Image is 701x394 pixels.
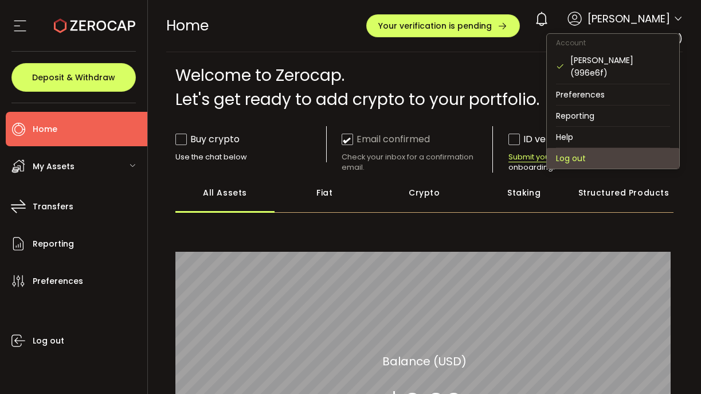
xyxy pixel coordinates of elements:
[374,173,474,213] div: Crypto
[33,236,74,252] span: Reporting
[33,158,75,175] span: My Assets
[574,173,673,213] div: Structured Products
[33,121,57,138] span: Home
[378,22,492,30] span: Your verification is pending
[508,152,582,162] span: Submit your ID docs
[547,148,679,169] li: Log out
[508,132,568,146] div: ID verified
[547,84,679,105] li: Preferences
[33,333,64,349] span: Log out
[33,198,73,215] span: Transfers
[32,73,115,81] span: Deposit & Withdraw
[547,106,679,126] li: Reporting
[342,132,430,146] div: Email confirmed
[175,64,674,112] div: Welcome to Zerocap. Let's get ready to add crypto to your portfolio.
[342,152,492,173] div: Check your inbox for a confirmation email.
[366,14,520,37] button: Your verification is pending
[382,352,467,369] section: Balance (USD)
[508,152,659,173] div: to complete onboarding.
[175,152,326,162] div: Use the chat below
[565,270,701,394] iframe: Chat Widget
[570,54,670,79] div: [PERSON_NAME] (996e6f)
[11,63,136,92] button: Deposit & Withdraw
[588,11,670,26] span: [PERSON_NAME]
[33,273,83,290] span: Preferences
[275,173,374,213] div: Fiat
[166,15,209,36] span: Home
[547,127,679,147] li: Help
[474,173,574,213] div: Staking
[175,132,240,146] div: Buy crypto
[547,38,595,48] span: Account
[175,173,275,213] div: All Assets
[565,32,683,45] span: [PERSON_NAME] (996e6f)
